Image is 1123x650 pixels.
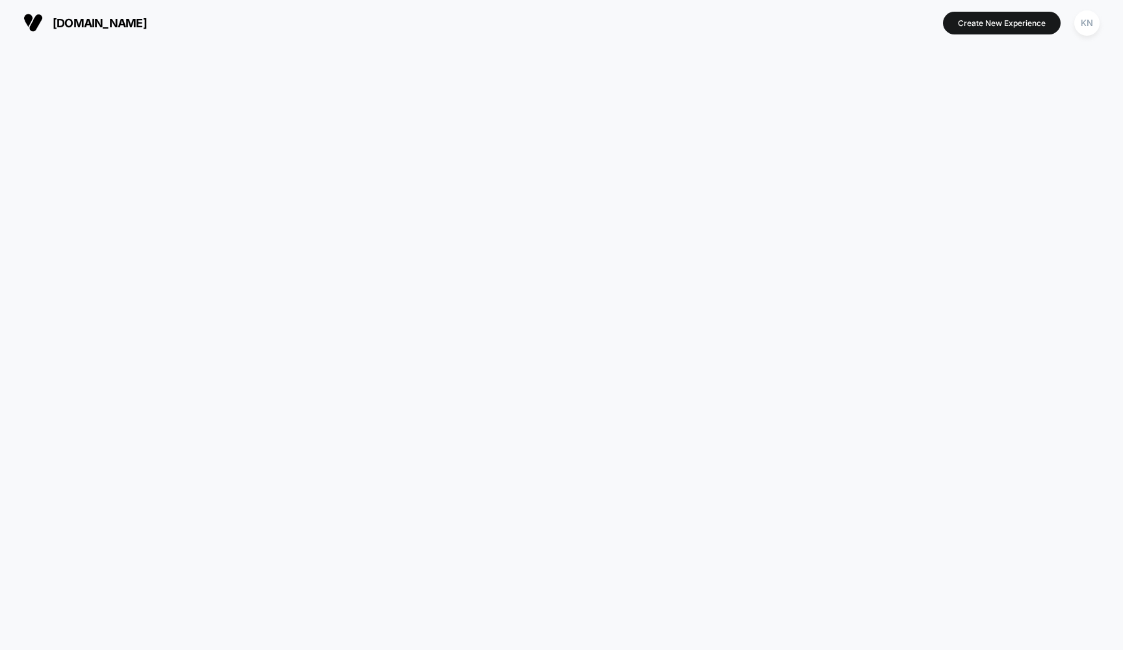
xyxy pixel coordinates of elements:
button: [DOMAIN_NAME] [19,12,151,33]
button: Create New Experience [943,12,1061,34]
span: [DOMAIN_NAME] [53,16,147,30]
div: KN [1074,10,1100,36]
button: KN [1070,10,1104,36]
img: Visually logo [23,13,43,32]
